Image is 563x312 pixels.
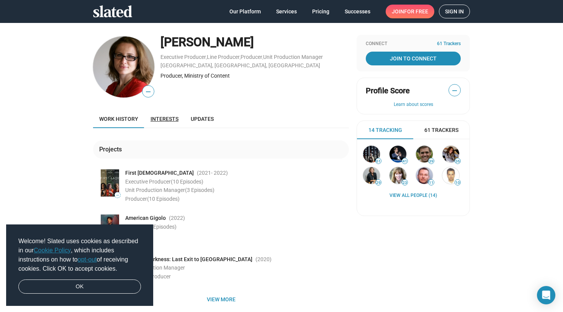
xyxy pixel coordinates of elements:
[125,196,180,202] span: Producer
[366,41,461,47] div: Connect
[142,87,154,97] span: —
[147,224,177,230] span: (7 Episodes)
[366,86,410,96] span: Profile Score
[99,292,343,306] span: View more
[537,286,555,304] div: Open Intercom Messenger
[115,193,120,197] span: —
[390,146,406,162] img: Stephan Paternot
[125,256,252,263] span: Angel of Darkness: Last Exit to [GEOGRAPHIC_DATA]
[206,55,207,60] span: ,
[160,72,349,80] div: Producer, Ministry of Content
[306,5,336,18] a: Pricing
[363,167,380,184] img: Kaila York
[185,110,220,128] a: Updates
[125,224,177,230] span: Producer
[101,214,119,242] img: Poster: American Gigolo
[439,5,470,18] a: Sign in
[151,116,178,122] span: Interests
[392,5,428,18] span: Join
[211,170,226,176] span: - 2022
[144,110,185,128] a: Interests
[402,159,408,164] span: 41
[366,52,461,65] a: Join To Connect
[363,146,380,162] img: Chris Stinson
[376,159,381,164] span: 61
[255,256,272,263] span: (2020 )
[160,34,349,50] div: [PERSON_NAME]
[270,5,303,18] a: Services
[34,247,71,253] a: Cookie Policy
[207,54,240,60] a: Line Producer
[386,5,434,18] a: Joinfor free
[160,62,320,68] a: [GEOGRAPHIC_DATA], [GEOGRAPHIC_DATA], [GEOGRAPHIC_DATA]
[366,102,461,108] button: Learn about scores
[263,54,323,60] a: Unit Production Manager
[367,52,459,65] span: Join To Connect
[276,5,297,18] span: Services
[147,196,180,202] span: (10 Episodes)
[345,5,370,18] span: Successes
[442,146,459,162] img: Cole Taylor
[171,179,203,185] span: (10 Episodes)
[160,54,206,60] a: Executive Producer
[390,193,437,199] a: View all People (14)
[229,5,261,18] span: Our Platform
[312,5,329,18] span: Pricing
[18,237,141,273] span: Welcome! Slated uses cookies as described in our , which includes instructions on how to of recei...
[6,224,153,306] div: cookieconsent
[455,159,460,164] span: 36
[125,265,185,271] span: Unit Production Manager
[368,127,402,134] span: 14 Tracking
[93,292,349,306] button: View more
[429,180,434,185] span: 11
[449,86,460,96] span: —
[402,180,408,185] span: 23
[262,55,263,60] span: ,
[93,110,144,128] a: Work history
[197,169,228,177] span: (2021 )
[445,5,464,18] span: Sign in
[390,167,406,184] img: Audrey Delaney
[101,169,119,197] img: Poster: First Ladies
[93,36,154,97] img: Pavlina Hatoupis
[223,5,267,18] a: Our Platform
[416,146,433,162] img: Nicholas Donnermeyer
[78,256,97,263] a: opt-out
[185,187,214,193] span: (3 Episodes)
[404,5,428,18] span: for free
[241,54,262,60] a: Producer
[125,187,214,193] span: Unit Production Manager
[429,159,434,164] span: 39
[125,214,166,222] span: American Gigolo
[191,116,214,122] span: Updates
[376,180,381,185] span: 29
[424,127,458,134] span: 61 Trackers
[169,214,185,222] span: (2022 )
[18,279,141,294] a: dismiss cookie message
[339,5,376,18] a: Successes
[455,180,460,185] span: 10
[437,41,461,47] span: 61 Trackers
[99,116,138,122] span: Work history
[125,169,194,177] span: First [DEMOGRAPHIC_DATA]
[99,145,125,153] div: Projects
[442,167,459,184] img: ARI HAAS
[125,179,203,185] span: Executive Producer
[416,167,433,184] img: Eric Dupont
